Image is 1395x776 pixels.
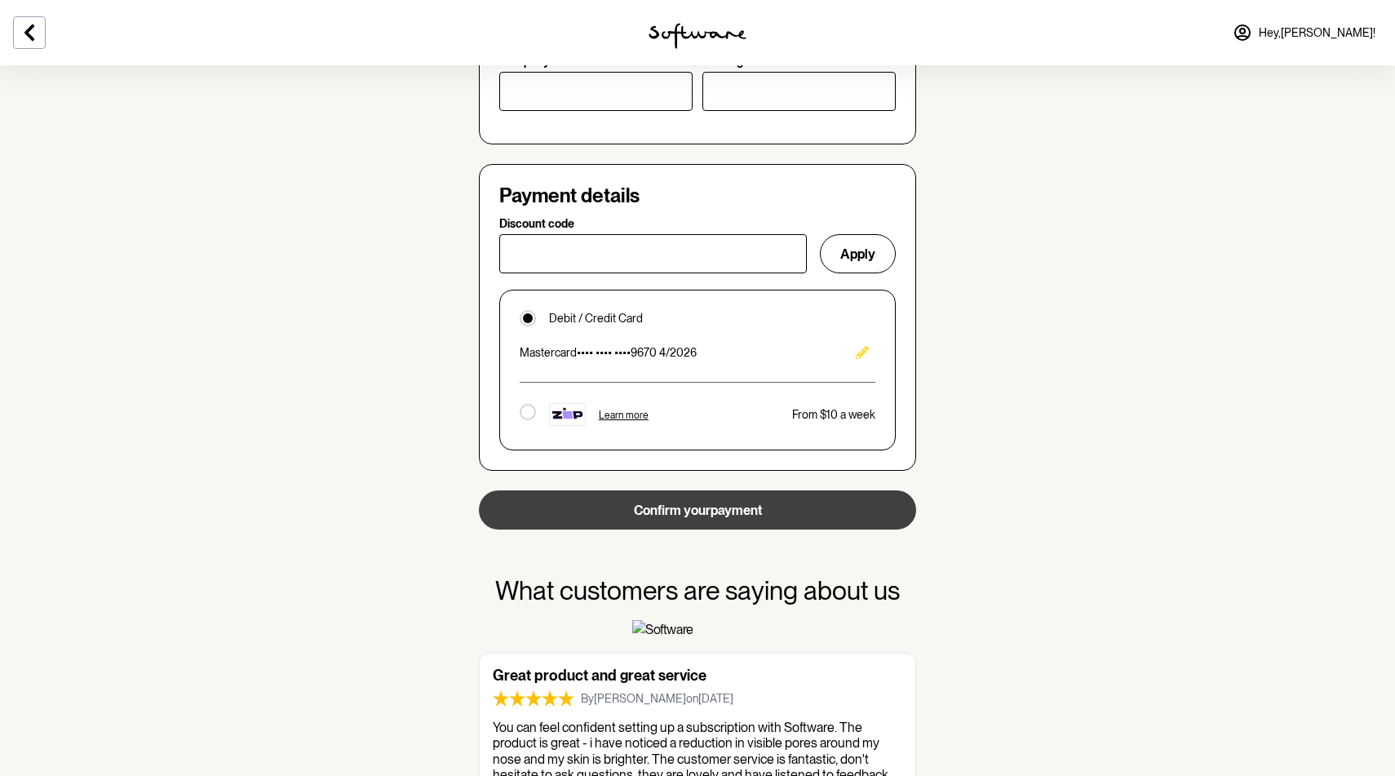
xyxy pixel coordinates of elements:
p: •••• •••• •••• 9670 4/2026 [520,346,697,360]
img: Review star [542,690,558,707]
p: From $10 a week [792,408,875,422]
span: By [PERSON_NAME] on [DATE] [581,692,733,705]
img: Review star [525,690,542,707]
span: mastercard [520,346,577,359]
h4: Payment details [499,184,896,208]
img: Review star [558,690,574,707]
a: Hey,[PERSON_NAME]! [1223,13,1385,52]
span: Learn more [599,410,649,421]
h6: Great product and great service [493,667,902,685]
p: Debit / Credit Card [549,312,643,326]
button: Confirm yourpayment [479,490,916,530]
img: Review star [493,690,509,707]
img: software logo [649,23,746,49]
button: Edit [849,339,875,366]
span: Hey, [PERSON_NAME] ! [1259,26,1375,40]
h3: What customers are saying about us [495,575,900,606]
p: Discount code [499,217,574,231]
img: footer-tile-new.png [549,403,586,426]
img: Review star [509,690,525,707]
button: Apply [820,234,896,273]
img: Software [632,620,763,640]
